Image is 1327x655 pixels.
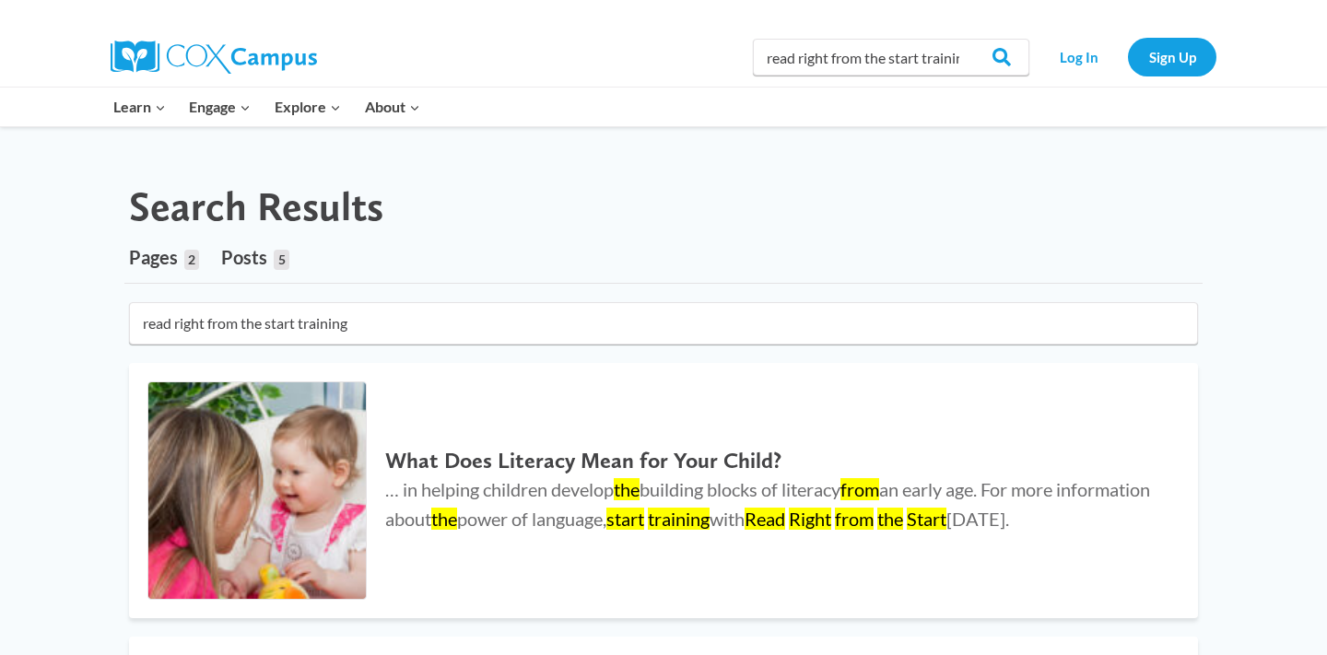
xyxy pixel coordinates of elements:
[606,508,644,530] mark: start
[129,231,199,283] a: Pages2
[1039,38,1216,76] nav: Secondary Navigation
[840,478,879,500] mark: from
[113,95,166,119] span: Learn
[835,508,874,530] mark: from
[614,478,640,500] mark: the
[221,246,267,268] span: Posts
[648,508,710,530] mark: training
[907,508,946,530] mark: Start
[129,182,383,231] h1: Search Results
[221,231,288,283] a: Posts5
[753,39,1029,76] input: Search Cox Campus
[1039,38,1119,76] a: Log In
[385,448,1161,474] h2: What Does Literacy Mean for Your Child?
[129,246,178,268] span: Pages
[129,302,1198,345] input: Search for...
[365,95,420,119] span: About
[877,508,903,530] mark: the
[184,250,199,270] span: 2
[745,508,785,530] mark: Read
[1128,38,1216,76] a: Sign Up
[431,508,457,530] mark: the
[101,88,431,126] nav: Primary Navigation
[274,250,288,270] span: 5
[129,363,1198,619] a: What Does Literacy Mean for Your Child? What Does Literacy Mean for Your Child? … in helping chil...
[111,41,317,74] img: Cox Campus
[189,95,251,119] span: Engage
[385,478,1150,530] span: … in helping children develop building blocks of literacy an early age. For more information abou...
[789,508,831,530] mark: Right
[148,382,366,600] img: What Does Literacy Mean for Your Child?
[275,95,341,119] span: Explore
